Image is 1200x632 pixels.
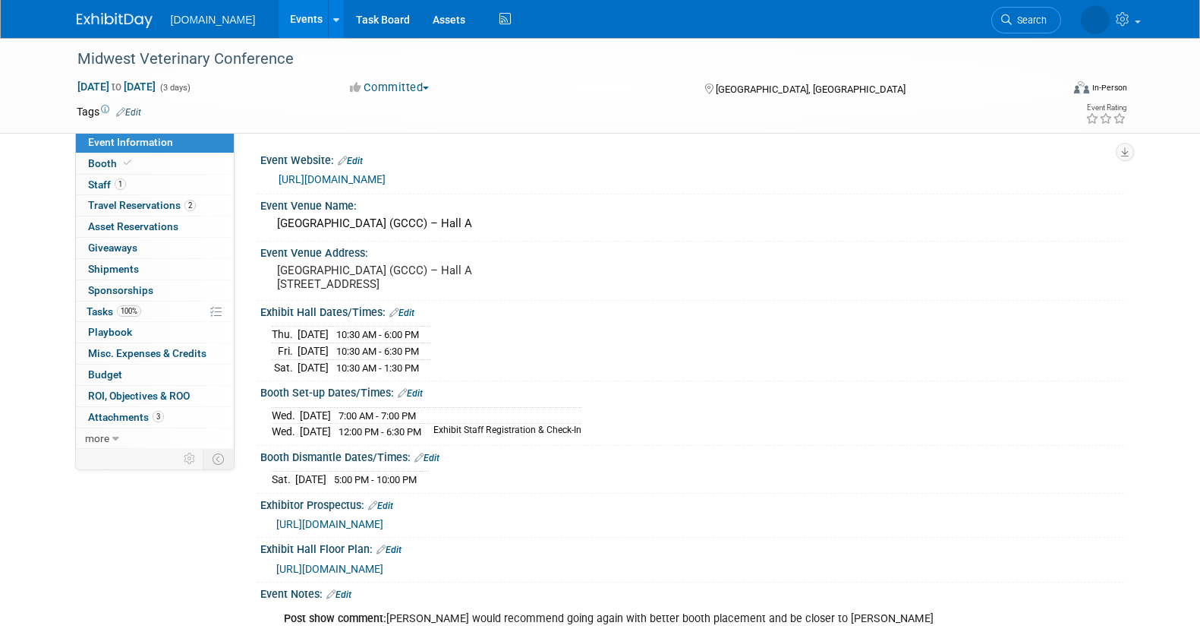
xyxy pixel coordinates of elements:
[117,305,141,317] span: 100%
[76,343,234,364] a: Misc. Expenses & Credits
[279,173,386,185] a: [URL][DOMAIN_NAME]
[77,104,141,119] td: Tags
[109,81,124,93] span: to
[260,301,1124,321] div: Exhibit Hall Dates/Times:
[277,264,603,291] pre: [GEOGRAPHIC_DATA] (GCCC) – Hall A [STREET_ADDRESS]
[124,159,131,167] i: Booth reservation complete
[339,426,421,438] span: 12:00 PM - 6:30 PM
[88,284,153,296] span: Sponsorships
[88,136,173,148] span: Event Information
[260,446,1124,466] div: Booth Dismantle Dates/Times:
[76,259,234,280] a: Shipments
[298,327,329,343] td: [DATE]
[1040,8,1110,25] img: Iuliia Bulow
[345,80,435,96] button: Committed
[88,199,196,211] span: Travel Reservations
[72,46,1038,73] div: Midwest Veterinary Conference
[260,242,1124,261] div: Event Venue Address:
[260,583,1124,602] div: Event Notes:
[298,359,329,375] td: [DATE]
[77,13,153,28] img: ExhibitDay
[77,80,156,93] span: [DATE] [DATE]
[76,386,234,406] a: ROI, Objectives & ROO
[1074,81,1089,93] img: Format-Inperson.png
[338,156,363,166] a: Edit
[153,411,164,422] span: 3
[389,308,414,318] a: Edit
[298,343,329,360] td: [DATE]
[76,175,234,195] a: Staff1
[398,388,423,399] a: Edit
[716,84,906,95] span: [GEOGRAPHIC_DATA], [GEOGRAPHIC_DATA]
[88,179,126,191] span: Staff
[88,347,206,359] span: Misc. Expenses & Credits
[76,195,234,216] a: Travel Reservations2
[339,410,416,422] span: 7:00 AM - 7:00 PM
[76,407,234,428] a: Attachments3
[260,538,1124,558] div: Exhibit Hall Floor Plan:
[950,7,1020,33] a: Search
[376,545,402,555] a: Edit
[87,305,141,318] span: Tasks
[272,424,300,440] td: Wed.
[76,238,234,258] a: Giveaways
[272,472,295,488] td: Sat.
[272,327,298,343] td: Thu.
[76,302,234,322] a: Tasks100%
[260,381,1124,401] div: Booth Set-up Dates/Times:
[115,179,126,190] span: 1
[88,390,190,402] span: ROI, Objectives & ROO
[972,79,1128,102] div: Event Format
[336,329,419,340] span: 10:30 AM - 6:00 PM
[1091,82,1127,93] div: In-Person
[88,157,134,169] span: Booth
[336,362,419,374] span: 10:30 AM - 1:30 PM
[424,424,581,440] td: Exhibit Staff Registration & Check-In
[276,563,383,575] a: [URL][DOMAIN_NAME]
[85,432,109,444] span: more
[260,194,1124,213] div: Event Venue Name:
[88,242,137,254] span: Giveaways
[272,212,1113,235] div: [GEOGRAPHIC_DATA] (GCCC) – Hall A
[336,346,419,357] span: 10:30 AM - 6:30 PM
[159,83,191,93] span: (3 days)
[1085,104,1126,112] div: Event Rating
[284,612,386,625] b: Post show comment:
[272,407,300,424] td: Wed.
[334,474,417,485] span: 5:00 PM - 10:00 PM
[414,453,439,463] a: Edit
[368,501,393,511] a: Edit
[76,216,234,237] a: Asset Reservations
[203,449,234,469] td: Toggle Event Tabs
[88,263,139,275] span: Shipments
[184,200,196,211] span: 2
[88,411,164,423] span: Attachments
[300,407,331,424] td: [DATE]
[88,368,122,381] span: Budget
[272,343,298,360] td: Fri.
[76,428,234,449] a: more
[260,494,1124,513] div: Exhibitor Prospectus:
[76,365,234,385] a: Budget
[88,326,132,338] span: Playbook
[300,424,331,440] td: [DATE]
[76,280,234,301] a: Sponsorships
[326,589,351,600] a: Edit
[260,149,1124,169] div: Event Website:
[76,322,234,343] a: Playbook
[116,107,141,118] a: Edit
[971,14,1006,26] span: Search
[177,449,203,469] td: Personalize Event Tab Strip
[76,132,234,153] a: Event Information
[276,518,383,530] a: [URL][DOMAIN_NAME]
[171,14,256,26] span: [DOMAIN_NAME]
[88,220,178,232] span: Asset Reservations
[295,472,326,488] td: [DATE]
[272,359,298,375] td: Sat.
[76,153,234,174] a: Booth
